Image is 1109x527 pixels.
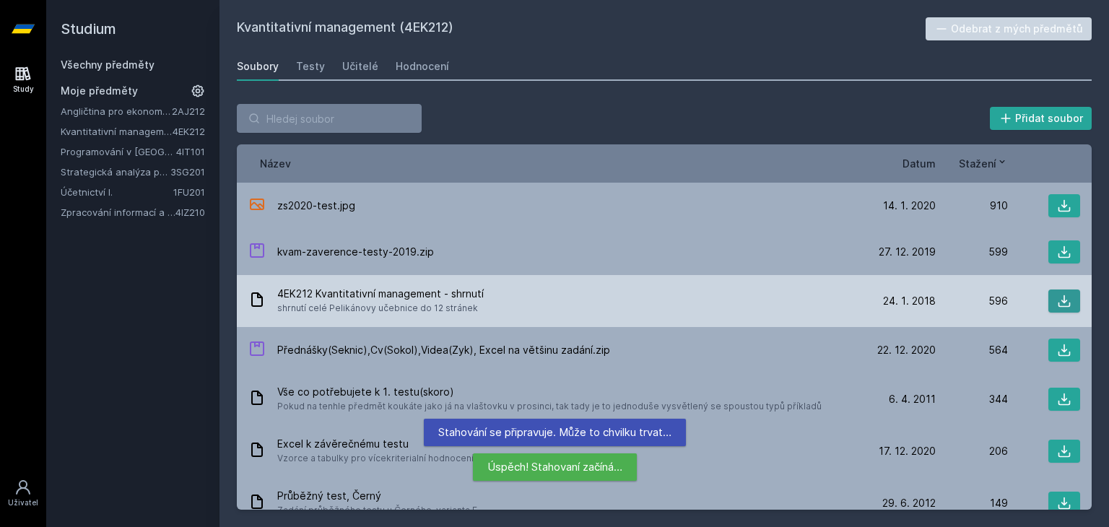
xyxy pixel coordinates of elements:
[936,496,1008,510] div: 149
[61,144,176,159] a: Programování v [GEOGRAPHIC_DATA]
[342,52,378,81] a: Učitelé
[926,17,1092,40] button: Odebrat z mých předmětů
[396,52,449,81] a: Hodnocení
[883,199,936,213] span: 14. 1. 2020
[277,385,822,399] span: Vše co potřebujete k 1. testu(skoro)
[424,419,686,446] div: Stahování se připravuje. Může to chvilku trvat…
[61,165,170,179] a: Strategická analýza pro informatiky a statistiky
[277,301,484,315] span: shrnutí celé Pelikánovy učebnice do 12 stránek
[237,59,279,74] div: Soubory
[879,444,936,458] span: 17. 12. 2020
[396,59,449,74] div: Hodnocení
[3,471,43,515] a: Uživatel
[959,156,996,171] span: Stažení
[61,205,175,219] a: Zpracování informací a znalostí
[959,156,1008,171] button: Stažení
[903,156,936,171] button: Datum
[936,444,1008,458] div: 206
[277,399,822,414] span: Pokud na tenhle předmět koukáte jako já na vlaštovku v prosinci, tak tady je to jednoduše vysvětl...
[936,294,1008,308] div: 596
[277,451,528,466] span: Vzorce a tabulky pro vícekriterialní hodnocení a teorii front
[61,58,155,71] a: Všechny předměty
[173,186,205,198] a: 1FU201
[13,84,34,95] div: Study
[248,242,266,263] div: ZIP
[170,166,205,178] a: 3SG201
[237,52,279,81] a: Soubory
[990,107,1092,130] button: Přidat soubor
[173,126,205,137] a: 4EK212
[277,437,528,451] span: Excel k závěrečnému testu
[277,287,484,301] span: 4EK212 Kvantitativní management - shrnutí
[936,245,1008,259] div: 599
[296,52,325,81] a: Testy
[277,503,477,518] span: Zadání průběžného testu u Černého, varianta E
[172,105,205,117] a: 2AJ212
[260,156,291,171] button: Název
[277,199,355,213] span: zs2020-test.jpg
[883,294,936,308] span: 24. 1. 2018
[342,59,378,74] div: Učitelé
[175,206,205,218] a: 4IZ210
[889,392,936,406] span: 6. 4. 2011
[3,58,43,102] a: Study
[879,245,936,259] span: 27. 12. 2019
[296,59,325,74] div: Testy
[237,104,422,133] input: Hledej soubor
[8,497,38,508] div: Uživatel
[248,196,266,217] div: JPG
[248,340,266,361] div: ZIP
[936,392,1008,406] div: 344
[61,104,172,118] a: Angličtina pro ekonomická studia 2 (B2/C1)
[473,453,637,481] div: Úspěch! Stahovaní začíná…
[877,343,936,357] span: 22. 12. 2020
[277,489,477,503] span: Průběžný test, Černý
[936,343,1008,357] div: 564
[61,124,173,139] a: Kvantitativní management
[277,245,434,259] span: kvam-zaverence-testy-2019.zip
[61,185,173,199] a: Účetnictví I.
[237,17,926,40] h2: Kvantitativní management (4EK212)
[176,146,205,157] a: 4IT101
[277,343,610,357] span: Přednášky(Seknic),Cv(Sokol),Videa(Zyk), Excel na většinu zadání.zip
[882,496,936,510] span: 29. 6. 2012
[936,199,1008,213] div: 910
[61,84,138,98] span: Moje předměty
